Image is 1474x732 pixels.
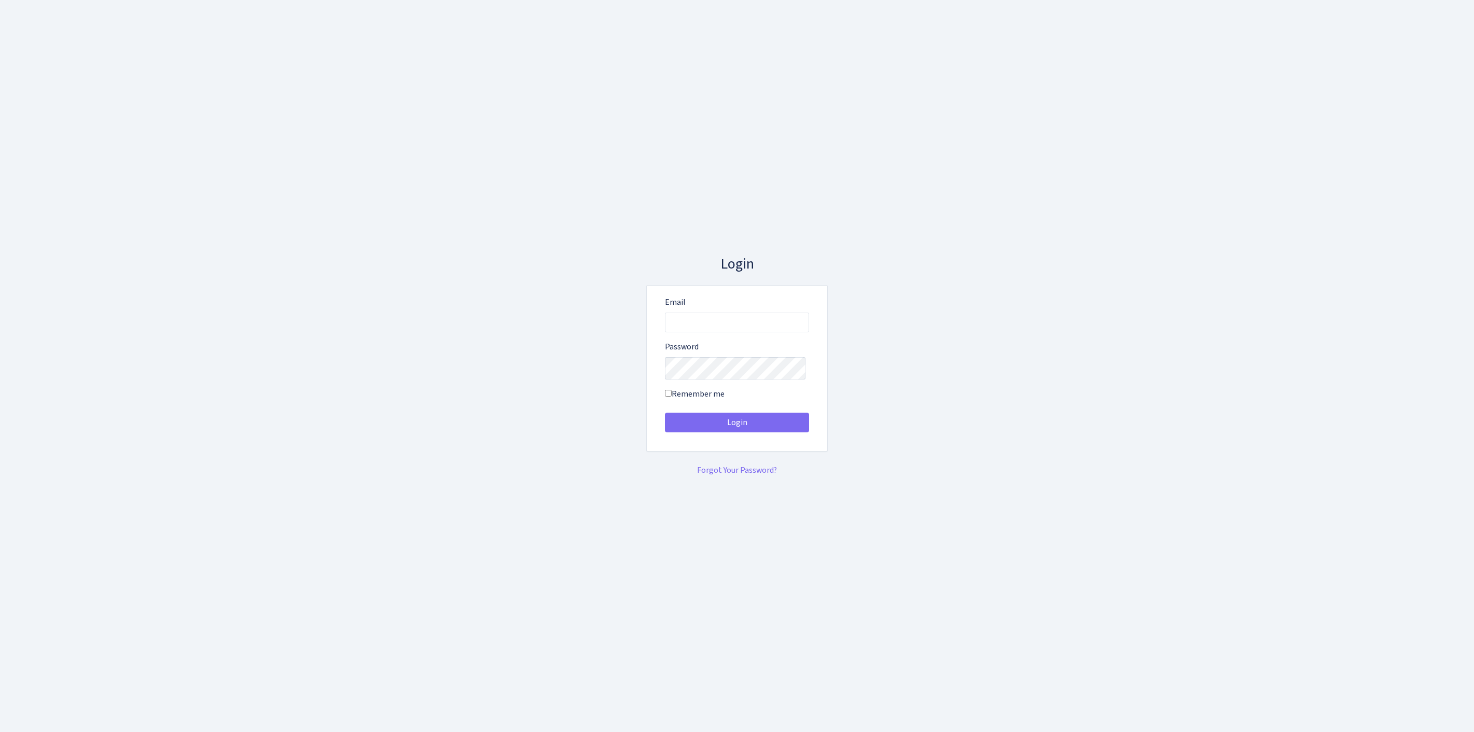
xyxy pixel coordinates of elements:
[665,388,725,400] label: Remember me
[665,341,699,353] label: Password
[665,413,809,432] button: Login
[665,390,672,397] input: Remember me
[646,256,828,273] h3: Login
[665,296,686,308] label: Email
[697,464,777,476] a: Forgot Your Password?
